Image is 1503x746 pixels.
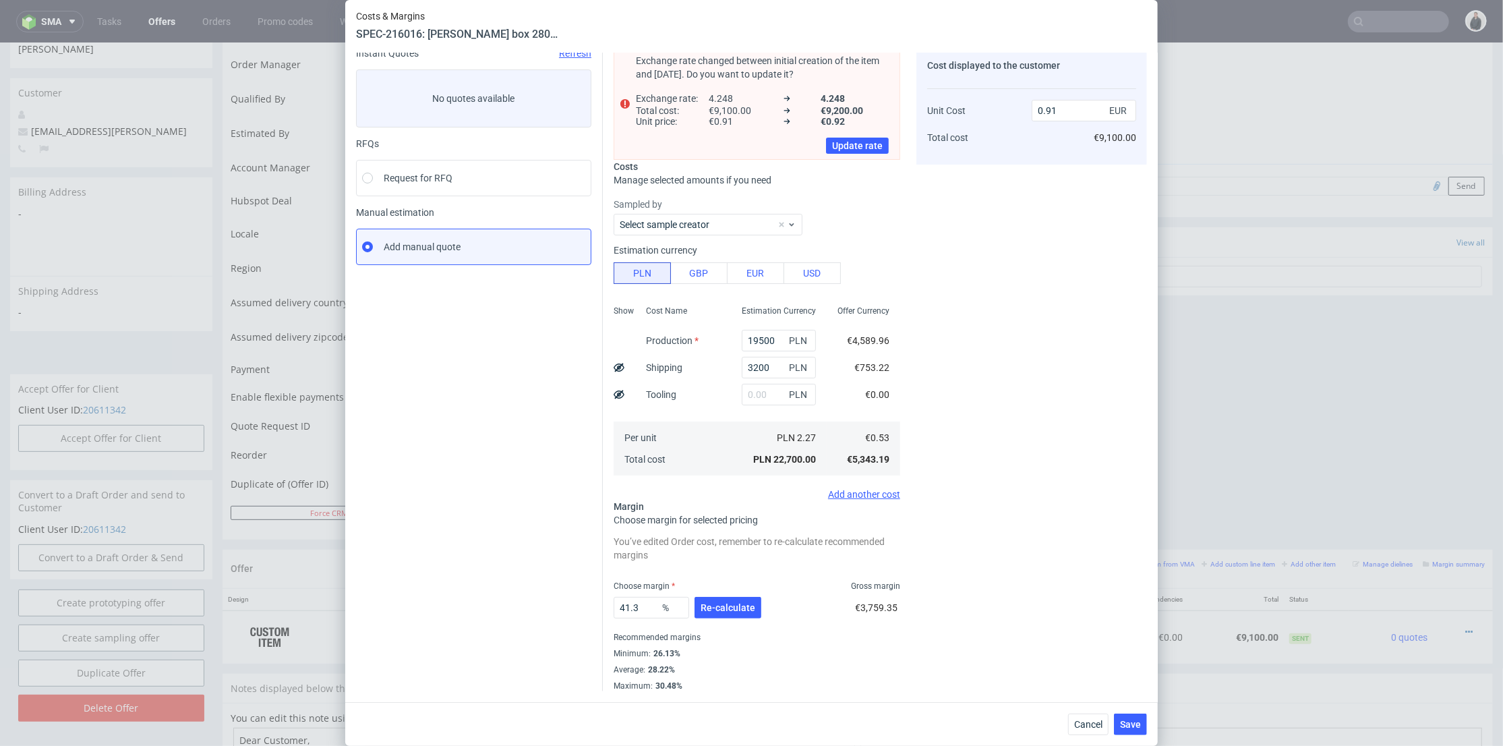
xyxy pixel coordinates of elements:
[620,219,709,230] label: Select sample creator
[614,198,900,211] label: Sampled by
[826,138,889,154] button: Update rate
[997,546,1092,568] th: Net Total
[384,240,461,254] span: Add manual quote
[821,93,889,104] span: 4.248
[1074,720,1102,729] span: Cancel
[670,262,728,284] button: GBP
[855,602,897,613] span: €3,759.35
[646,335,699,346] label: Production
[10,35,212,65] div: Customer
[231,246,473,281] td: Assumed delivery country
[231,146,473,177] td: Hubspot Deal
[624,454,666,465] span: Total cost
[636,93,703,104] span: Exchange rate :
[847,454,889,465] span: €5,343.19
[614,515,758,525] span: Choose margin for selected pricing
[1282,517,1336,525] small: Add other item
[929,567,997,621] td: €0.91
[10,134,212,164] div: Billing Address
[231,8,473,42] td: Order Manager
[709,116,776,127] span: €0.91
[860,567,929,621] td: 10000
[881,223,1482,244] input: Type to create new task
[378,546,455,568] th: ID
[851,581,900,592] span: Gross margin
[356,27,558,42] header: SPEC-216016: [PERSON_NAME] box 280х205х85mm
[614,662,900,678] div: Average :
[231,372,473,403] td: Quote Request ID
[821,105,889,116] span: €9,200.00
[18,652,204,679] input: Delete Offer
[847,335,889,346] span: €4,589.96
[636,105,703,116] span: Total cost :
[1448,134,1485,152] button: Send
[614,161,638,172] span: Costs
[461,574,621,587] span: [PERSON_NAME] box 280х205х85mm
[1188,546,1284,568] th: Total
[659,598,686,617] span: %
[18,262,204,276] span: -
[646,306,687,316] span: Cost Name
[709,105,776,116] span: €9,100.00
[1092,546,1188,568] th: Dependencies
[477,316,837,335] button: Single payment (default)
[837,306,889,316] span: Offer Currency
[786,331,813,350] span: PLN
[1353,517,1413,525] small: Manage dielines
[384,171,452,185] span: Request for RFQ
[1114,714,1147,735] button: Save
[18,382,204,409] button: Accept Offer for Client
[653,681,682,691] div: 30.48%
[18,480,204,493] p: Client User ID:
[1068,714,1109,735] button: Cancel
[1284,546,1348,568] th: Status
[10,233,212,263] div: Shipping Address
[927,105,966,116] span: Unit Cost
[1392,589,1428,600] span: 0 quotes
[356,69,591,127] label: No quotes available
[10,437,212,480] div: Convert to a Draft Order and send to Customer
[623,576,672,587] span: SPEC- 216016
[559,48,591,59] span: Refresh
[854,362,889,373] span: €753.22
[1107,101,1133,120] span: EUR
[223,631,1493,660] div: Notes displayed below the Offer
[742,330,816,351] input: 0.00
[231,42,473,77] td: Qualified By
[614,645,900,662] div: Minimum :
[784,262,841,284] button: USD
[488,604,514,613] a: CBJD-1
[636,116,703,127] span: Unit price :
[821,116,889,127] span: €0.92
[636,92,889,105] div: 4.248
[359,668,407,681] a: markdown
[1043,517,1106,525] small: Add PIM line item
[614,501,644,512] span: Margin
[997,567,1092,621] td: €9,100.00
[83,480,126,492] a: 20611342
[231,315,473,345] td: Payment
[645,664,675,675] div: 28.22%
[1113,517,1195,525] small: Add line item from VMA
[349,349,360,360] img: Hokodo
[742,306,816,316] span: Estimation Currency
[18,581,204,608] a: Create sampling offer
[879,134,895,150] img: regular_mini_magick20250217-67-ufcnb1.jpg
[383,589,415,600] strong: 769952
[236,577,303,611] img: ico-item-custom-a8f9c3db6a5631ce2f509e228e8b95abde266dc4376634de7b166047de09ff05.png
[646,362,682,373] label: Shipping
[356,11,558,22] span: Costs & Margins
[231,77,473,111] td: Estimated By
[231,345,473,372] td: Enable flexible payments
[83,360,126,373] a: 20611342
[614,581,675,591] label: Choose margin
[231,111,473,146] td: Account Manager
[614,678,900,691] div: Maximum :
[1092,567,1188,621] td: €0.00
[786,358,813,377] span: PLN
[1094,132,1136,143] span: €9,100.00
[18,616,204,643] a: Duplicate Offer
[753,454,816,465] span: PLN 22,700.00
[486,432,828,451] input: Only numbers
[860,546,929,568] th: Quant.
